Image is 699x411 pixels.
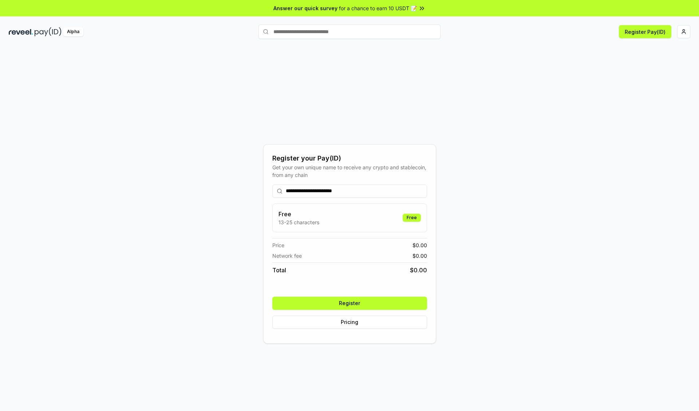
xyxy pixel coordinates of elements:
[272,316,427,329] button: Pricing
[412,241,427,249] span: $ 0.00
[272,163,427,179] div: Get your own unique name to receive any crypto and stablecoin, from any chain
[9,27,33,36] img: reveel_dark
[279,210,319,218] h3: Free
[272,266,286,274] span: Total
[63,27,83,36] div: Alpha
[412,252,427,260] span: $ 0.00
[272,241,284,249] span: Price
[410,266,427,274] span: $ 0.00
[272,297,427,310] button: Register
[339,4,417,12] span: for a chance to earn 10 USDT 📝
[279,218,319,226] p: 13-25 characters
[273,4,337,12] span: Answer our quick survey
[619,25,671,38] button: Register Pay(ID)
[272,153,427,163] div: Register your Pay(ID)
[272,252,302,260] span: Network fee
[403,214,421,222] div: Free
[35,27,62,36] img: pay_id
